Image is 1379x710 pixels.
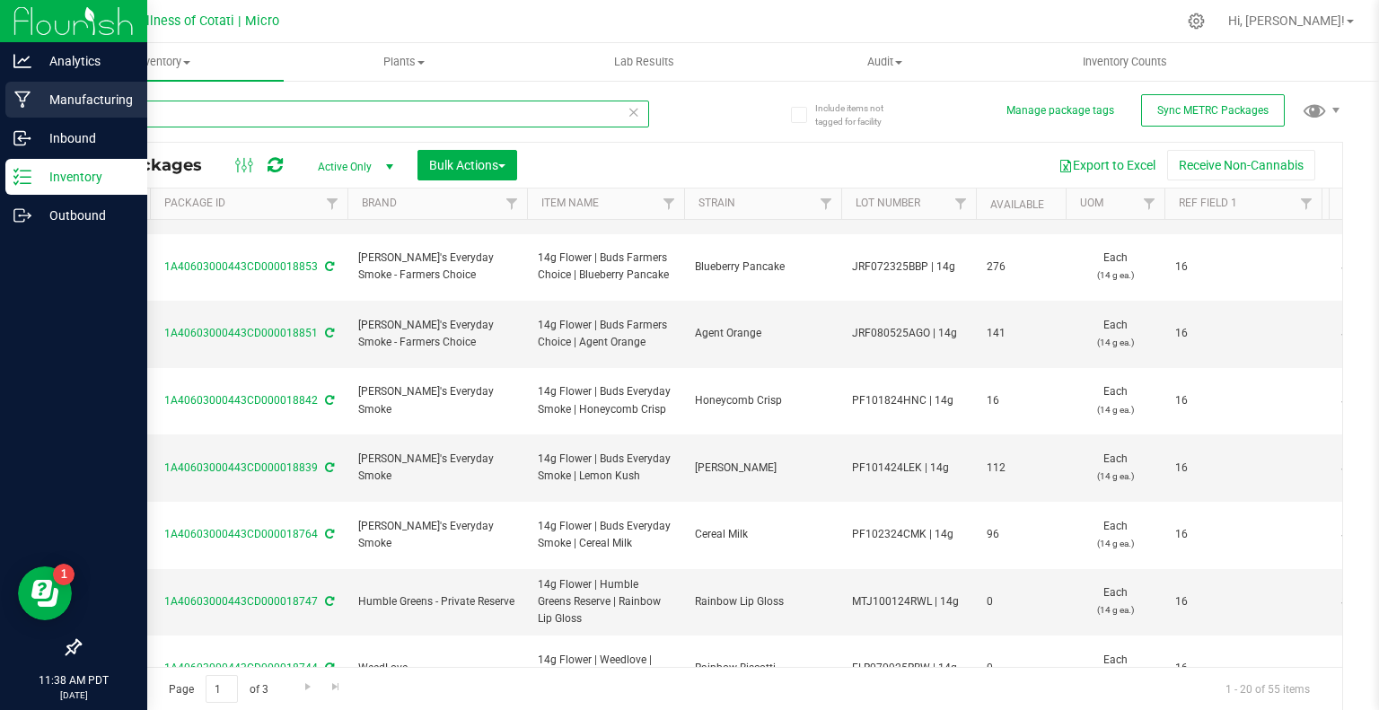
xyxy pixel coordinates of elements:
p: Analytics [31,50,139,72]
input: 1 [206,675,238,703]
span: 16 [1175,460,1311,477]
a: Filter [318,188,347,219]
p: Inventory [31,166,139,188]
span: Each [1076,451,1154,485]
span: PF101424LEK | 14g [852,460,965,477]
a: Lot Number [856,197,920,209]
span: [PERSON_NAME]'s Everyday Smoke [358,451,516,485]
span: 0 [987,593,1055,610]
p: Inbound [31,127,139,149]
span: 16 [1175,259,1311,276]
a: 1A40603000443CD000018839 [164,461,318,474]
a: Filter [497,188,527,219]
span: Humble Greens - Private Reserve [358,593,516,610]
span: 14g Flower | Buds Everyday Smoke | Honeycomb Crisp [538,383,673,417]
span: Blueberry Pancake [695,259,830,276]
span: 276 [987,259,1055,276]
span: JRF072325BBP | 14g [852,259,965,276]
a: Go to the next page [294,675,321,699]
span: FLR070925RBW | 14g [852,660,965,677]
span: Each [1076,317,1154,351]
span: Sync from Compliance System [322,662,334,674]
input: Search Package ID, Item Name, SKU, Lot or Part Number... [79,101,649,127]
span: Agent Orange [695,325,830,342]
span: Inventory Counts [1058,54,1191,70]
a: Go to the last page [323,675,349,699]
button: Sync METRC Packages [1141,94,1285,127]
span: Lab Results [590,54,698,70]
p: (14 g ea.) [1076,334,1154,351]
span: [PERSON_NAME] [695,460,830,477]
span: 141 [987,325,1055,342]
span: Inventory [43,54,284,70]
a: 1A40603000443CD000018853 [164,260,318,273]
span: Sync from Compliance System [322,461,334,474]
a: Filter [654,188,684,219]
inline-svg: Manufacturing [13,91,31,109]
p: (14 g ea.) [1076,535,1154,552]
a: Lab Results [524,43,765,81]
span: MTJ100124RWL | 14g [852,593,965,610]
span: Each [1076,250,1154,284]
span: 16 [987,392,1055,409]
span: Include items not tagged for facility [815,101,905,128]
div: Manage settings [1185,13,1208,30]
span: 0 [987,660,1055,677]
span: Rainbow Lip Gloss [695,593,830,610]
a: Filter [812,188,841,219]
p: [DATE] [8,688,139,702]
span: Hi, [PERSON_NAME]! [1228,13,1345,28]
a: 1A40603000443CD000018842 [164,394,318,407]
a: 1A40603000443CD000018744 [164,662,318,674]
a: Available [990,198,1044,211]
span: [PERSON_NAME]'s Everyday Smoke [358,518,516,552]
button: Manage package tags [1006,103,1114,118]
span: Sync from Compliance System [322,528,334,540]
span: 14g Flower | Weedlove | Rainbow Biscotti [538,652,673,686]
p: (14 g ea.) [1076,468,1154,485]
span: 16 [1175,660,1311,677]
inline-svg: Analytics [13,52,31,70]
span: 16 [1175,526,1311,543]
a: 1A40603000443CD000018851 [164,327,318,339]
a: UOM [1080,197,1103,209]
a: Filter [1292,188,1322,219]
a: Audit [764,43,1005,81]
span: Sync from Compliance System [322,260,334,273]
span: Cereal Milk [695,526,830,543]
span: PF101824HNC | 14g [852,392,965,409]
span: 14g Flower | Buds Everyday Smoke | Lemon Kush [538,451,673,485]
span: 14g Flower | Buds Everyday Smoke | Cereal Milk [538,518,673,552]
span: Sync from Compliance System [322,595,334,608]
p: 11:38 AM PDT [8,672,139,688]
span: Bulk Actions [429,158,505,172]
span: [PERSON_NAME]'s Everyday Smoke [358,383,516,417]
a: Item Name [541,197,599,209]
a: Strain [698,197,735,209]
span: 14g Flower | Buds Farmers Choice | Blueberry Pancake [538,250,673,284]
span: Each [1076,383,1154,417]
span: Plants [285,54,523,70]
inline-svg: Outbound [13,206,31,224]
span: [PERSON_NAME]'s Everyday Smoke - Farmers Choice [358,317,516,351]
a: Brand [362,197,397,209]
a: Plants [284,43,524,81]
span: Honeycomb Crisp [695,392,830,409]
span: Clear [628,101,640,124]
span: Each [1076,652,1154,686]
iframe: Resource center unread badge [53,564,75,585]
a: Package ID [164,197,225,209]
inline-svg: Inventory [13,168,31,186]
span: Audit [765,54,1004,70]
span: Each [1076,518,1154,552]
button: Bulk Actions [417,150,517,180]
a: Filter [1135,188,1164,219]
p: Outbound [31,205,139,226]
span: 14g Flower | Buds Farmers Choice | Agent Orange [538,317,673,351]
span: 112 [987,460,1055,477]
span: 14g Flower | Humble Greens Reserve | Rainbow Lip Gloss [538,576,673,628]
span: JRF080525AGO | 14g [852,325,965,342]
span: Page of 3 [154,675,283,703]
a: Inventory [43,43,284,81]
